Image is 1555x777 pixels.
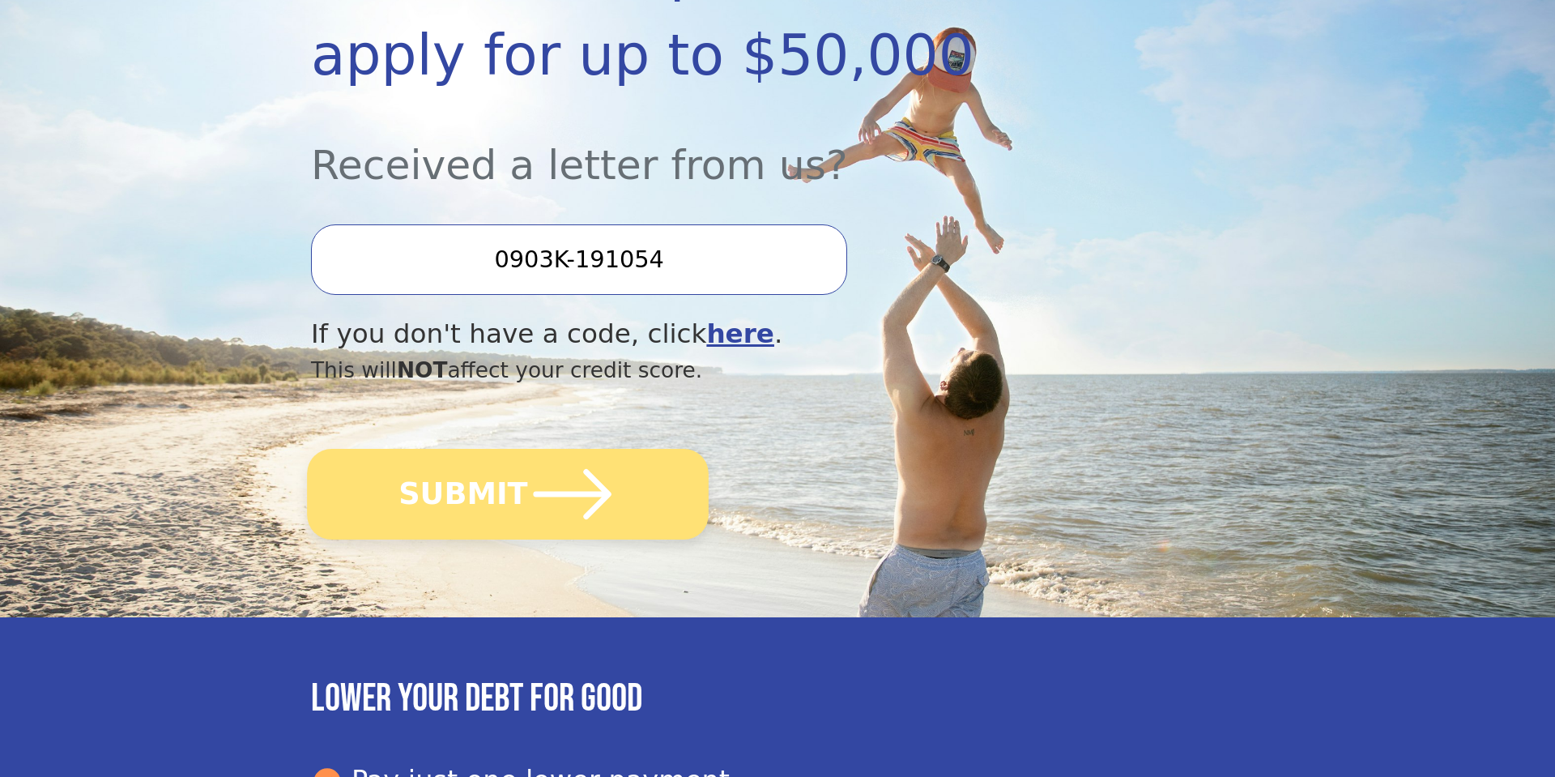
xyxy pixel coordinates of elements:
[311,676,1244,723] h3: Lower your debt for good
[397,357,448,382] span: NOT
[311,97,1104,195] div: Received a letter from us?
[706,318,774,349] a: here
[311,224,847,294] input: Enter your Offer Code:
[307,449,709,540] button: SUBMIT
[311,354,1104,386] div: This will affect your credit score.
[311,314,1104,354] div: If you don't have a code, click .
